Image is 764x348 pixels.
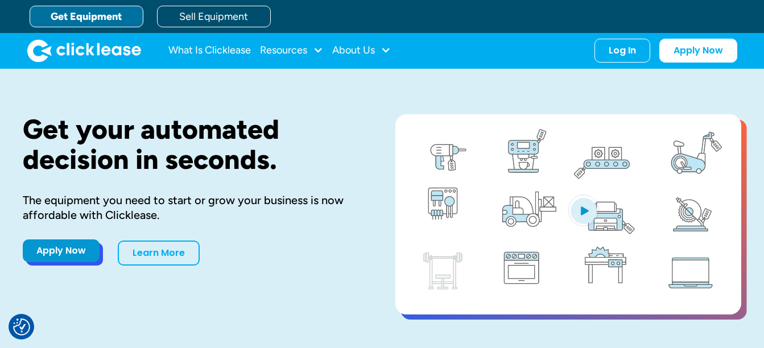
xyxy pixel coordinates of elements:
a: Get Equipment [30,6,143,27]
a: Apply Now [659,39,737,63]
a: open lightbox [395,114,741,314]
button: Consent Preferences [13,318,30,335]
div: Log In [609,45,636,56]
img: Clicklease logo [27,39,141,62]
img: Blue play button logo on a light blue circular background [568,194,599,226]
div: The equipment you need to start or grow your business is now affordable with Clicklease. [23,193,359,222]
h1: Get your automated decision in seconds. [23,114,359,175]
a: Learn More [118,241,200,266]
a: Apply Now [23,239,100,262]
div: Resources [260,39,323,62]
a: home [27,39,141,62]
a: What Is Clicklease [168,39,251,62]
a: Sell Equipment [157,6,271,27]
img: Revisit consent button [13,318,30,335]
div: About Us [332,39,391,62]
